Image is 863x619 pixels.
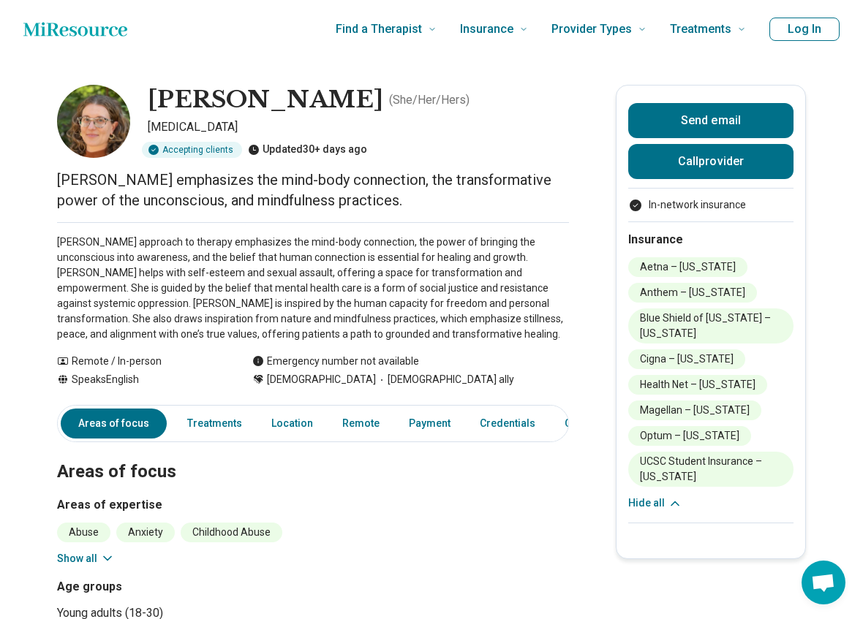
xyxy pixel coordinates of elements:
[252,354,419,369] div: Emergency number not available
[628,103,794,138] button: Send email
[142,142,242,158] div: Accepting clients
[628,349,745,369] li: Cigna – [US_STATE]
[333,409,388,438] a: Remote
[376,372,514,387] span: [DEMOGRAPHIC_DATA] ally
[57,578,307,596] h3: Age groups
[248,142,367,158] div: Updated 30+ days ago
[263,409,322,438] a: Location
[57,170,569,210] p: [PERSON_NAME] emphasizes the mind-body connection, the transformative power of the unconscious, a...
[148,118,569,136] p: [MEDICAL_DATA]
[628,452,794,487] li: UCSC Student Insurance – [US_STATE]
[628,308,794,343] li: Blue Shield of [US_STATE] – [US_STATE]
[400,409,459,438] a: Payment
[57,85,130,158] img: Hannah Freund, Psychologist
[628,375,767,395] li: Health Net – [US_STATE]
[23,15,127,44] a: Home page
[57,496,569,514] h3: Areas of expertise
[628,197,794,213] li: In-network insurance
[181,523,282,542] li: Childhood Abuse
[460,19,513,39] span: Insurance
[57,372,223,387] div: Speaks English
[57,551,115,566] button: Show all
[628,231,794,248] h2: Insurance
[769,18,840,41] button: Log In
[116,523,175,542] li: Anxiety
[471,409,544,438] a: Credentials
[57,425,569,485] h2: Areas of focus
[628,426,751,446] li: Optum – [US_STATE]
[670,19,731,39] span: Treatments
[57,523,110,542] li: Abuse
[336,19,422,39] span: Find a Therapist
[628,197,794,213] ul: Payment options
[389,91,470,109] p: ( She/Her/Hers )
[178,409,251,438] a: Treatments
[57,235,569,342] p: [PERSON_NAME] approach to therapy emphasizes the mind-body connection, the power of bringing the ...
[628,400,761,420] li: Magellan – [US_STATE]
[628,283,757,303] li: Anthem – [US_STATE]
[267,372,376,387] span: [DEMOGRAPHIC_DATA]
[61,409,167,438] a: Areas of focus
[628,144,794,179] button: Callprovider
[556,409,608,438] a: Other
[628,257,747,277] li: Aetna – [US_STATE]
[628,495,682,511] button: Hide all
[57,354,223,369] div: Remote / In-person
[148,85,383,115] h1: [PERSON_NAME]
[802,561,845,604] div: Open chat
[551,19,632,39] span: Provider Types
